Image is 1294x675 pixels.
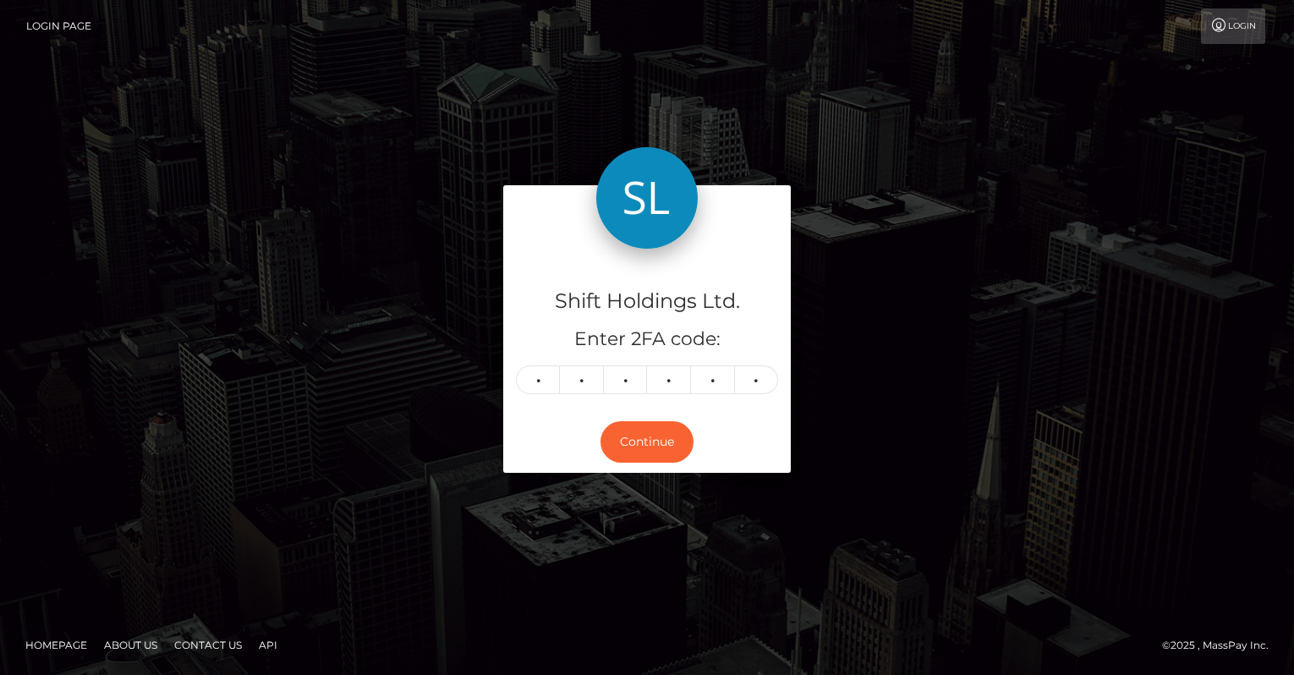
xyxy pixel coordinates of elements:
a: API [252,632,284,658]
a: Login [1201,8,1265,44]
a: Contact Us [167,632,249,658]
a: About Us [97,632,164,658]
a: Login Page [26,8,91,44]
button: Continue [600,421,694,463]
a: Homepage [19,632,94,658]
img: Shift Holdings Ltd. [596,147,698,249]
h4: Shift Holdings Ltd. [516,287,778,316]
div: © 2025 , MassPay Inc. [1162,636,1281,655]
h5: Enter 2FA code: [516,327,778,353]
